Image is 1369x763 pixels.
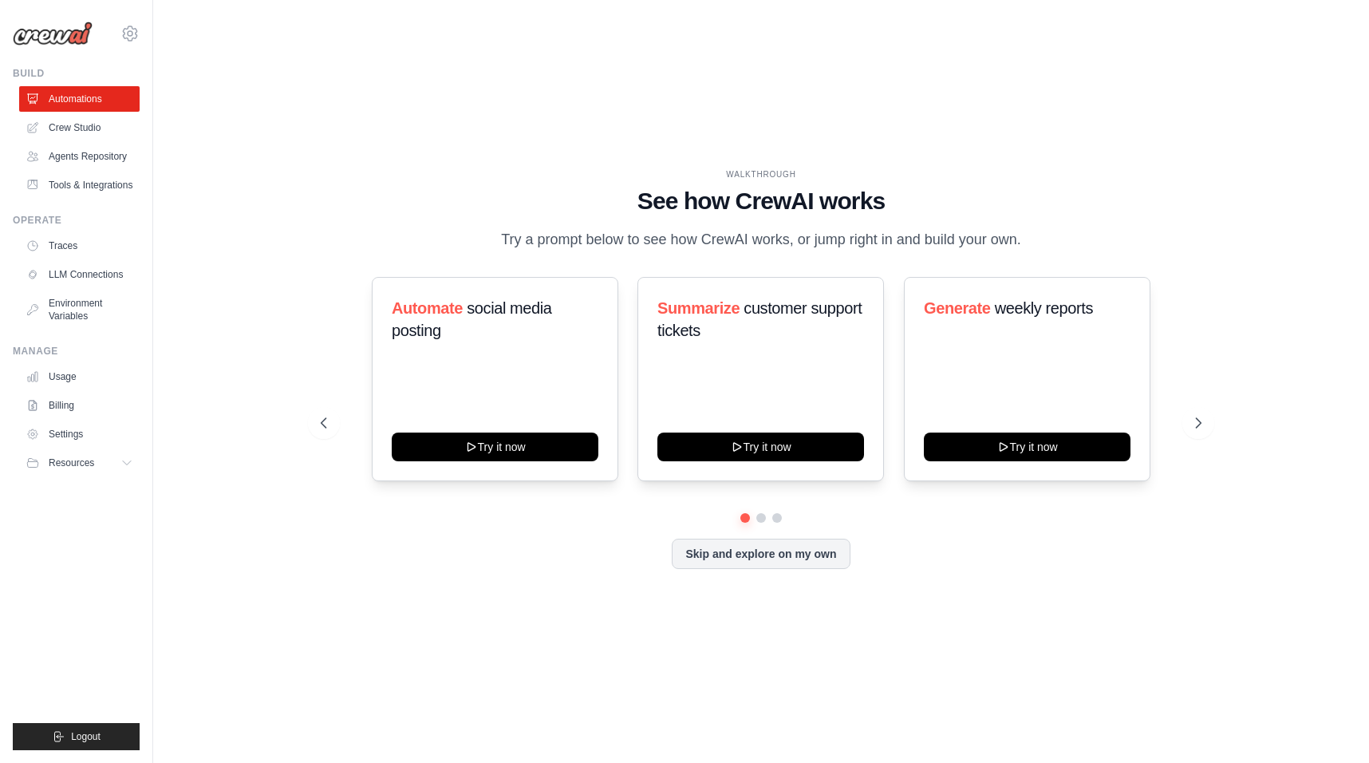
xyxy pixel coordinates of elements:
button: Try it now [924,433,1130,461]
a: Crew Studio [19,115,140,140]
button: Try it now [657,433,864,461]
button: Skip and explore on my own [672,539,850,569]
a: Agents Repository [19,144,140,169]
a: Usage [19,364,140,389]
button: Resources [19,450,140,476]
a: Settings [19,421,140,447]
a: Billing [19,393,140,418]
div: Operate [13,214,140,227]
div: Manage [13,345,140,358]
a: Traces [19,233,140,259]
p: Try a prompt below to see how CrewAI works, or jump right in and build your own. [493,228,1029,251]
div: Build [13,67,140,80]
span: Automate [392,299,463,317]
span: Resources [49,457,94,469]
span: Generate [924,299,991,317]
h1: See how CrewAI works [321,187,1201,215]
a: Environment Variables [19,291,140,329]
span: weekly reports [994,299,1092,317]
span: social media posting [392,299,552,339]
div: WALKTHROUGH [321,168,1201,180]
button: Logout [13,723,140,750]
span: Logout [71,730,101,743]
span: customer support tickets [657,299,862,339]
img: Logo [13,22,93,45]
a: LLM Connections [19,262,140,287]
a: Tools & Integrations [19,172,140,198]
span: Summarize [657,299,740,317]
a: Automations [19,86,140,112]
button: Try it now [392,433,598,461]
